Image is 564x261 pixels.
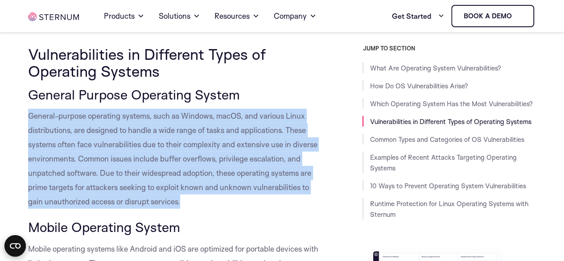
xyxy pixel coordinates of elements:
span: Mobile Operating System [28,219,180,235]
img: sternum iot [28,12,79,21]
a: How Do OS Vulnerabilities Arise? [370,82,468,90]
a: Vulnerabilities in Different Types of Operating Systems [370,117,531,126]
a: 10 Ways to Prevent Operating System Vulnerabilities [370,182,526,190]
img: sternum iot [515,12,522,20]
span: General-purpose operating systems, such as Windows, macOS, and various Linux distributions, are d... [28,111,317,206]
a: Common Types and Categories of OS Vulnerabilities [370,135,524,144]
a: Get Started [391,7,444,25]
span: Vulnerabilities in Different Types of Operating Systems [28,45,266,80]
a: Book a demo [451,5,534,27]
button: Open CMP widget [4,235,26,257]
a: Which Operating System Has the Most Vulnerabilities? [370,99,532,108]
span: General Purpose Operating System [28,86,240,103]
a: Examples of Recent Attacks Targeting Operating Systems [370,153,516,172]
a: Runtime Protection for Linux Operating Systems with Sternum [370,199,528,219]
h3: JUMP TO SECTION [362,45,535,52]
a: What Are Operating System Vulnerabilities? [370,64,501,72]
